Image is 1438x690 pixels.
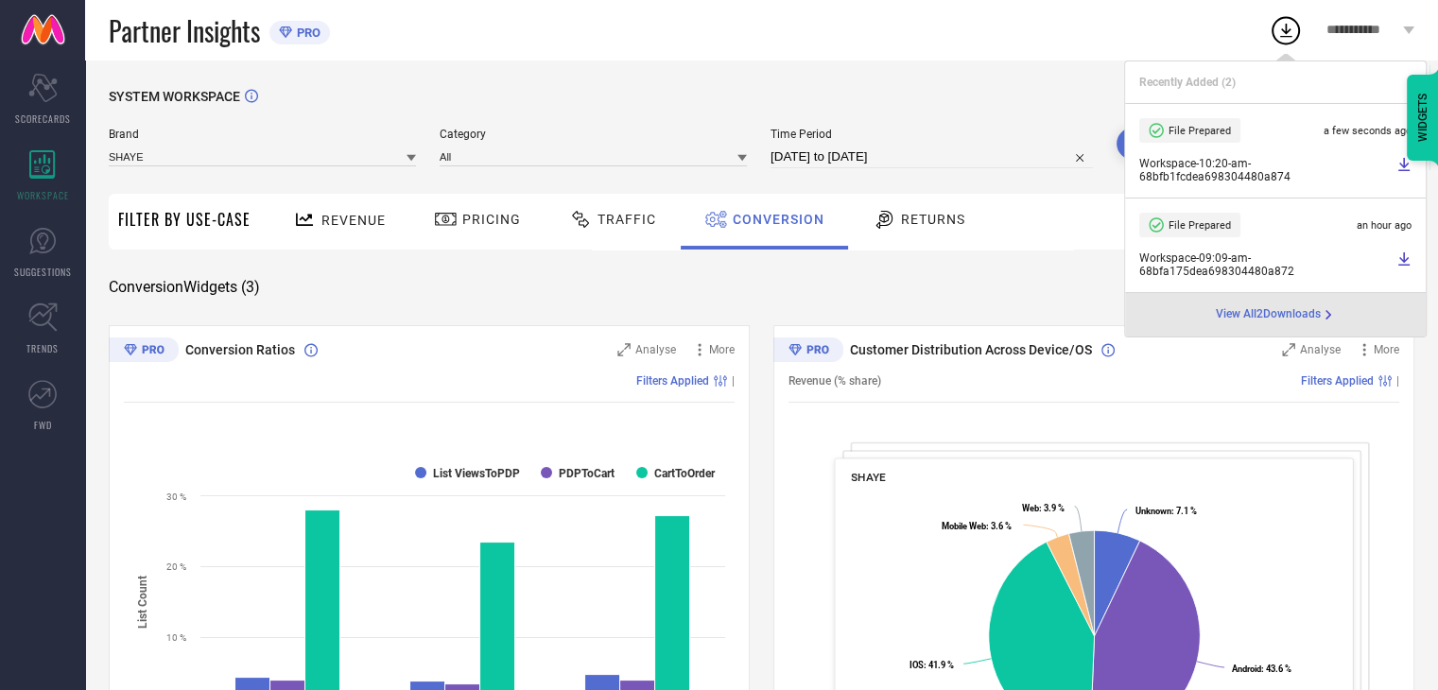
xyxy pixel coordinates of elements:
span: SHAYE [851,471,886,484]
span: Pricing [462,212,521,227]
span: Filters Applied [636,374,709,388]
span: Filter By Use-Case [118,208,251,231]
span: TRENDS [26,341,59,355]
span: SCORECARDS [15,112,71,126]
text: List ViewsToPDP [433,467,520,480]
div: Premium [109,337,179,366]
text: : 3.6 % [942,521,1012,531]
span: More [1374,343,1399,356]
text: CartToOrder [654,467,716,480]
span: Traffic [598,212,656,227]
span: View All 2 Downloads [1216,307,1321,322]
span: | [732,374,735,388]
span: Workspace - 09:09-am - 68bfa175dea698304480a872 [1139,251,1392,278]
span: FWD [34,418,52,432]
span: Revenue (% share) [788,374,881,388]
span: Recently Added ( 2 ) [1139,76,1236,89]
tspan: Mobile Web [942,521,986,531]
span: File Prepared [1169,125,1231,137]
span: Conversion [733,212,824,227]
div: Open download page [1216,307,1336,322]
span: Analyse [1300,343,1341,356]
span: PRO [292,26,321,40]
input: Select time period [771,146,1093,168]
span: SUGGESTIONS [14,265,72,279]
text: : 41.9 % [910,660,954,670]
text: : 7.1 % [1135,506,1196,516]
span: Partner Insights [109,11,260,50]
text: 20 % [166,561,186,572]
span: a few seconds ago [1324,125,1412,137]
span: | [1396,374,1399,388]
span: Customer Distribution Across Device/OS [850,342,1092,357]
div: Open download list [1269,13,1303,47]
span: Filters Applied [1301,374,1374,388]
text: PDPToCart [559,467,615,480]
svg: Zoom [617,343,631,356]
svg: Zoom [1282,343,1295,356]
a: View All2Downloads [1216,307,1336,322]
text: 10 % [166,632,186,643]
tspan: IOS [910,660,924,670]
div: Premium [773,337,843,366]
text: : 3.9 % [1022,503,1065,513]
span: an hour ago [1357,219,1412,232]
span: SYSTEM WORKSPACE [109,89,240,104]
span: Returns [901,212,965,227]
span: Time Period [771,128,1093,141]
text: : 43.6 % [1232,664,1291,674]
tspan: Unknown [1135,506,1170,516]
a: Download [1396,157,1412,183]
span: Brand [109,128,416,141]
span: More [709,343,735,356]
text: 30 % [166,492,186,502]
span: File Prepared [1169,219,1231,232]
span: Category [440,128,747,141]
span: WORKSPACE [17,188,69,202]
span: Conversion Ratios [185,342,295,357]
button: Search [1117,128,1219,160]
tspan: Web [1022,503,1039,513]
a: Download [1396,251,1412,278]
span: Analyse [635,343,676,356]
span: Revenue [321,213,386,228]
span: Workspace - 10:20-am - 68bfb1fcdea698304480a874 [1139,157,1392,183]
tspan: Android [1232,664,1261,674]
tspan: List Count [136,575,149,628]
span: Conversion Widgets ( 3 ) [109,278,260,297]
